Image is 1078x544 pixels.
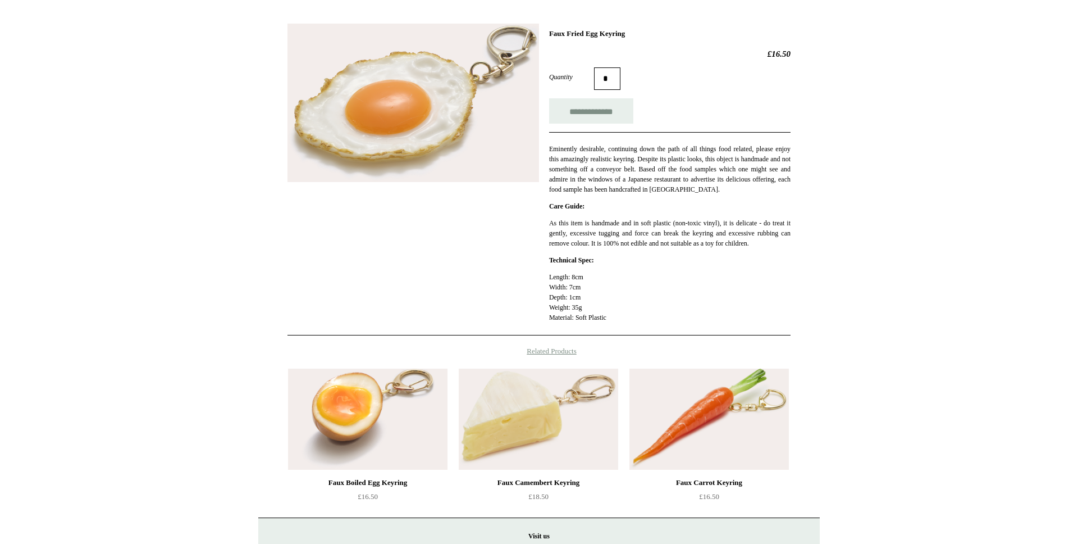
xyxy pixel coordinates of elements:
a: Faux Boiled Egg Keyring £16.50 [288,476,447,522]
div: Faux Boiled Egg Keyring [291,476,445,489]
a: Faux Carrot Keyring Faux Carrot Keyring [629,369,789,470]
img: Faux Boiled Egg Keyring [288,369,447,470]
span: £18.50 [528,492,549,501]
p: Eminently desirable, continuing down the path of all things food related, please enjoy this amazi... [549,144,791,194]
h4: Related Products [258,347,820,356]
h2: £16.50 [549,49,791,59]
a: Faux Camembert Keyring Faux Camembert Keyring [459,369,618,470]
label: Quantity [549,72,594,82]
p: As this item is handmade and in soft plastic (non-toxic vinyl), it is delicate - do treat it gent... [549,218,791,248]
p: Length: 8cm Width: 7cm Depth: 1cm Weight: 35g Material: Soft Plastic [549,272,791,323]
h1: Faux Fried Egg Keyring [549,29,791,38]
div: Faux Camembert Keyring [462,476,615,489]
span: £16.50 [358,492,378,501]
a: Faux Camembert Keyring £18.50 [459,476,618,522]
strong: Visit us [528,532,550,540]
strong: Technical Spec: [549,256,594,264]
span: £16.50 [699,492,719,501]
img: Faux Carrot Keyring [629,369,789,470]
a: Faux Carrot Keyring £16.50 [629,476,789,522]
img: Faux Fried Egg Keyring [287,24,539,183]
strong: Care Guide: [549,202,584,210]
img: Faux Camembert Keyring [459,369,618,470]
a: Faux Boiled Egg Keyring Faux Boiled Egg Keyring [288,369,447,470]
div: Faux Carrot Keyring [632,476,786,489]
